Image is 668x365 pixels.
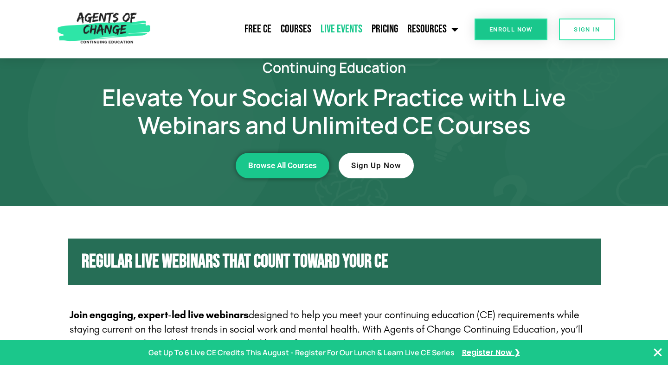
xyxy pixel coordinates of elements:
a: Resources [403,18,463,41]
a: Live Events [316,18,367,41]
a: Pricing [367,18,403,41]
strong: Join engaging, expert-led live webinars [70,309,249,321]
h2: Continuing Education [70,61,598,74]
a: Courses [276,18,316,41]
p: Get Up To 6 Live CE Credits This August - Register For Our Lunch & Learn Live CE Series [148,346,455,359]
a: Sign Up Now [339,153,414,178]
h2: Regular Live Webinars That Count Toward Your CE [82,252,587,271]
h1: Elevate Your Social Work Practice with Live Webinars and Unlimited CE Courses [70,83,598,139]
a: Register Now ❯ [462,346,520,359]
span: SIGN IN [574,26,600,32]
p: designed to help you meet your continuing education (CE) requirements while staying current on th... [70,308,589,351]
span: Enroll Now [489,26,533,32]
a: Enroll Now [475,19,547,40]
span: Sign Up Now [351,162,401,170]
button: Close Banner [652,347,663,358]
a: SIGN IN [559,19,615,40]
span: Browse All Courses [248,162,317,170]
nav: Menu [154,18,463,41]
a: Free CE [240,18,276,41]
a: Browse All Courses [236,153,329,178]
